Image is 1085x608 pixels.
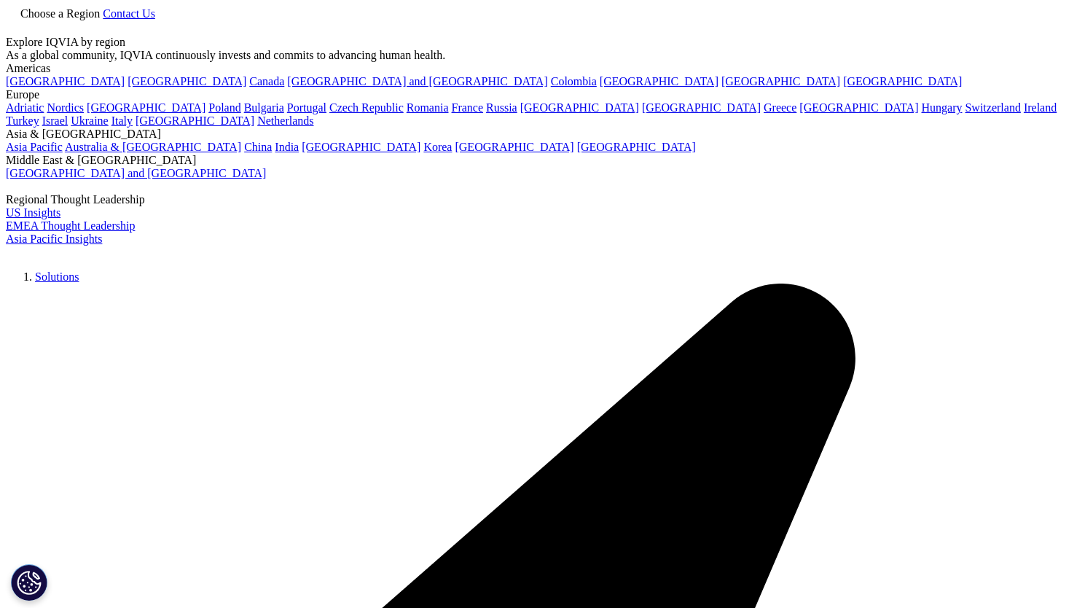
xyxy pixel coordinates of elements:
a: [GEOGRAPHIC_DATA] [136,114,254,127]
a: Solutions [35,270,79,283]
a: [GEOGRAPHIC_DATA] [642,101,761,114]
a: [GEOGRAPHIC_DATA] [128,75,246,87]
div: Americas [6,62,1079,75]
a: [GEOGRAPHIC_DATA] [87,101,205,114]
a: Asia Pacific Insights [6,233,102,245]
div: Regional Thought Leadership [6,193,1079,206]
a: Czech Republic [329,101,404,114]
div: Middle East & [GEOGRAPHIC_DATA] [6,154,1079,167]
a: Turkey [6,114,39,127]
a: Israel [42,114,68,127]
a: China [244,141,272,153]
a: Switzerland [965,101,1020,114]
a: Netherlands [257,114,313,127]
a: EMEA Thought Leadership [6,219,135,232]
span: Choose a Region [20,7,100,20]
a: Asia Pacific [6,141,63,153]
a: Greece [764,101,796,114]
a: Hungary [921,101,962,114]
a: Poland [208,101,240,114]
a: Italy [111,114,133,127]
button: Configuración de cookies [11,564,47,601]
a: [GEOGRAPHIC_DATA] [721,75,840,87]
a: Romania [407,101,449,114]
a: Nordics [47,101,84,114]
div: Explore IQVIA by region [6,36,1079,49]
a: [GEOGRAPHIC_DATA] [302,141,420,153]
a: France [452,101,484,114]
a: Korea [423,141,452,153]
a: Colombia [551,75,597,87]
a: Adriatic [6,101,44,114]
a: Contact Us [103,7,155,20]
a: Ireland [1024,101,1057,114]
a: Australia & [GEOGRAPHIC_DATA] [65,141,241,153]
a: Bulgaria [244,101,284,114]
a: [GEOGRAPHIC_DATA] and [GEOGRAPHIC_DATA] [6,167,266,179]
a: [GEOGRAPHIC_DATA] and [GEOGRAPHIC_DATA] [287,75,547,87]
a: Russia [486,101,517,114]
a: India [275,141,299,153]
a: US Insights [6,206,60,219]
a: [GEOGRAPHIC_DATA] [520,101,639,114]
a: [GEOGRAPHIC_DATA] [600,75,718,87]
a: Ukraine [71,114,109,127]
a: [GEOGRAPHIC_DATA] [799,101,918,114]
a: [GEOGRAPHIC_DATA] [6,75,125,87]
a: [GEOGRAPHIC_DATA] [577,141,696,153]
a: Portugal [287,101,326,114]
div: Asia & [GEOGRAPHIC_DATA] [6,128,1079,141]
div: Europe [6,88,1079,101]
a: Canada [249,75,284,87]
a: [GEOGRAPHIC_DATA] [843,75,962,87]
div: As a global community, IQVIA continuously invests and commits to advancing human health. [6,49,1079,62]
a: [GEOGRAPHIC_DATA] [455,141,573,153]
